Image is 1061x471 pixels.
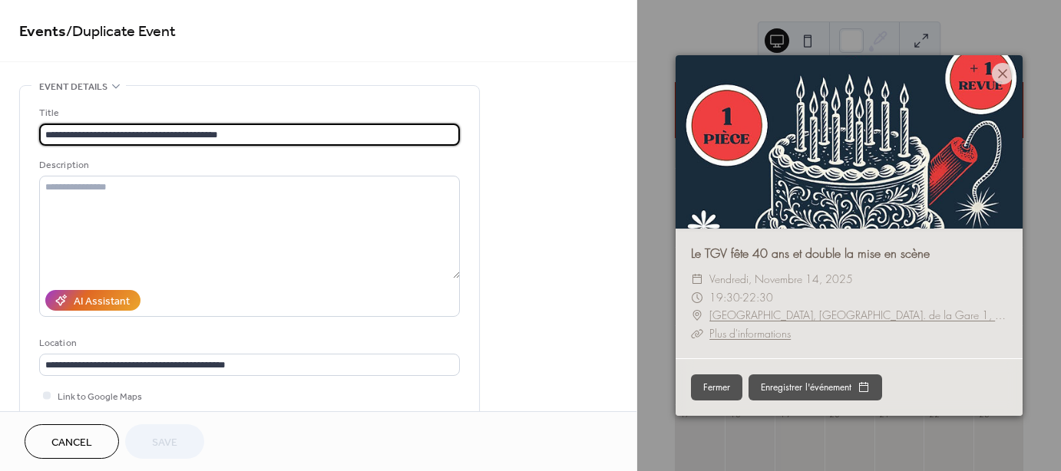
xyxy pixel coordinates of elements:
[709,270,853,288] span: vendredi, novembre 14, 2025
[39,79,107,95] span: Event details
[709,290,740,305] span: 19:30
[740,290,742,305] span: -
[39,335,457,351] div: Location
[691,270,703,288] div: ​
[709,306,1007,324] a: [GEOGRAPHIC_DATA], [GEOGRAPHIC_DATA]. de la Gare 1, 1963 Vétroz
[742,290,773,305] span: 22:30
[45,290,140,311] button: AI Assistant
[39,157,457,173] div: Description
[691,288,703,307] div: ​
[691,324,703,343] div: ​
[19,17,66,47] a: Events
[58,389,142,405] span: Link to Google Maps
[74,294,130,310] div: AI Assistant
[51,435,92,451] span: Cancel
[66,17,176,47] span: / Duplicate Event
[25,424,119,459] button: Cancel
[691,306,703,324] div: ​
[39,105,457,121] div: Title
[691,374,742,400] button: Fermer
[709,326,791,341] a: Plus d'informations
[749,374,882,400] button: Enregistrer l'événement
[691,245,930,262] a: Le TGV fête 40 ans et double la mise en scène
